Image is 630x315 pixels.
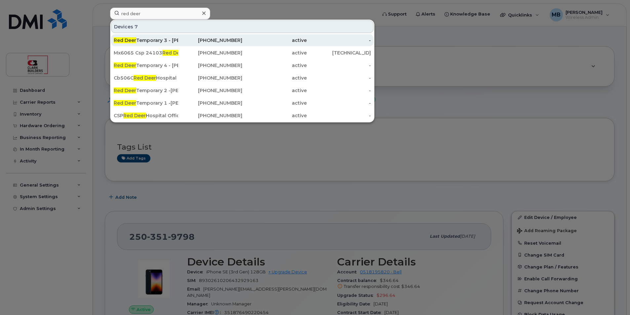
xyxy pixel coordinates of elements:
a: Red DeerTemporary 4 - [PERSON_NAME][PHONE_NUMBER]active- [111,59,374,71]
a: Red DeerTemporary 2 -[PERSON_NAME][PHONE_NUMBER]active- [111,85,374,96]
div: - [307,112,371,119]
div: Cb506C Hospital - [PERSON_NAME] - Monitoring [114,75,178,81]
div: active [242,62,307,69]
a: Red DeerTemporary 3 - [PERSON_NAME][PHONE_NUMBER]active- [111,34,374,46]
div: [PHONE_NUMBER] [178,37,243,44]
div: Mx6065 Csp 24103 Hospital (Static Ip Do Not Suspend) [114,50,178,56]
span: 7 [135,23,138,30]
span: Red Deer [134,75,156,81]
div: active [242,100,307,106]
span: Red Deer [114,100,136,106]
span: Red Deer [123,113,146,119]
div: [PHONE_NUMBER] [178,100,243,106]
div: active [242,112,307,119]
a: CSPRed DeerHospital Office[PHONE_NUMBER]active- [111,110,374,122]
div: [PHONE_NUMBER] [178,62,243,69]
div: Devices [111,20,374,33]
div: [PHONE_NUMBER] [178,75,243,81]
div: active [242,37,307,44]
iframe: Messenger Launcher [601,286,625,310]
div: [PHONE_NUMBER] [178,87,243,94]
a: Red DeerTemporary 1 -[PERSON_NAME][PHONE_NUMBER]active- [111,97,374,109]
div: Temporary 2 -[PERSON_NAME] [114,87,178,94]
div: [PHONE_NUMBER] [178,112,243,119]
div: [PHONE_NUMBER] [178,50,243,56]
span: Red Deer [114,62,136,68]
div: active [242,50,307,56]
div: - [307,62,371,69]
span: Red Deer [114,87,136,93]
span: Red Deer [162,50,185,56]
div: Temporary 4 - [PERSON_NAME] [114,62,178,69]
span: Red Deer [114,37,136,43]
div: - [307,37,371,44]
div: active [242,87,307,94]
div: Temporary 1 -[PERSON_NAME] [114,100,178,106]
div: CSP Hospital Office [114,112,178,119]
div: - [307,100,371,106]
div: [TECHNICAL_ID] [307,50,371,56]
div: - [307,75,371,81]
a: Mx6065 Csp 24103Red DeerHospital (Static Ip Do Not Suspend)[PHONE_NUMBER]active[TECHNICAL_ID] [111,47,374,59]
div: - [307,87,371,94]
div: active [242,75,307,81]
a: Cb506CRed DeerHospital - [PERSON_NAME] - Monitoring[PHONE_NUMBER]active- [111,72,374,84]
div: Temporary 3 - [PERSON_NAME] [114,37,178,44]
